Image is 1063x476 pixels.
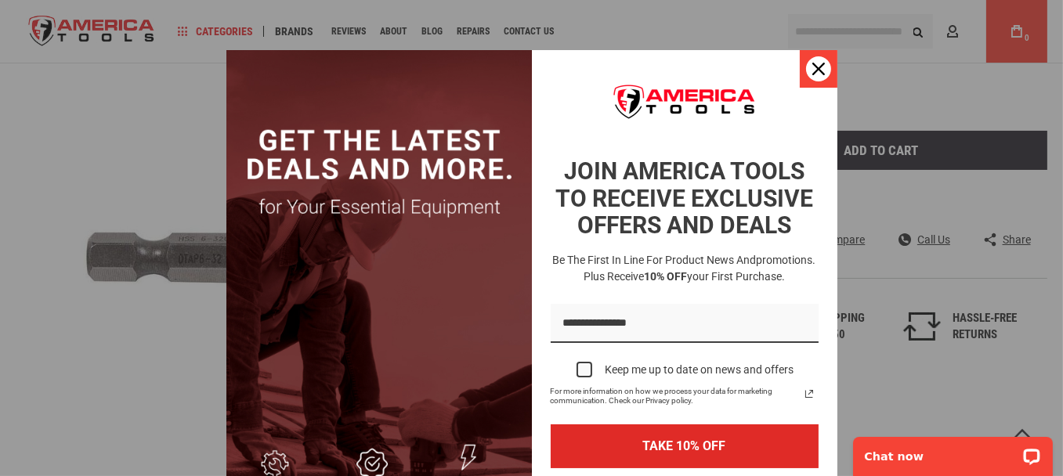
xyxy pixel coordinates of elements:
[812,63,825,75] svg: close icon
[584,254,816,283] span: promotions. Plus receive your first purchase.
[800,384,819,403] a: Read our Privacy Policy
[605,363,794,377] div: Keep me up to date on news and offers
[548,252,822,285] h3: Be the first in line for product news and
[800,50,837,88] button: Close
[800,384,819,403] svg: link icon
[644,270,687,283] strong: 10% OFF
[843,427,1063,476] iframe: LiveChat chat widget
[551,387,800,406] span: For more information on how we process your data for marketing communication. Check our Privacy p...
[551,424,819,467] button: TAKE 10% OFF
[555,157,813,239] strong: JOIN AMERICA TOOLS TO RECEIVE EXCLUSIVE OFFERS AND DEALS
[551,304,819,344] input: Email field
